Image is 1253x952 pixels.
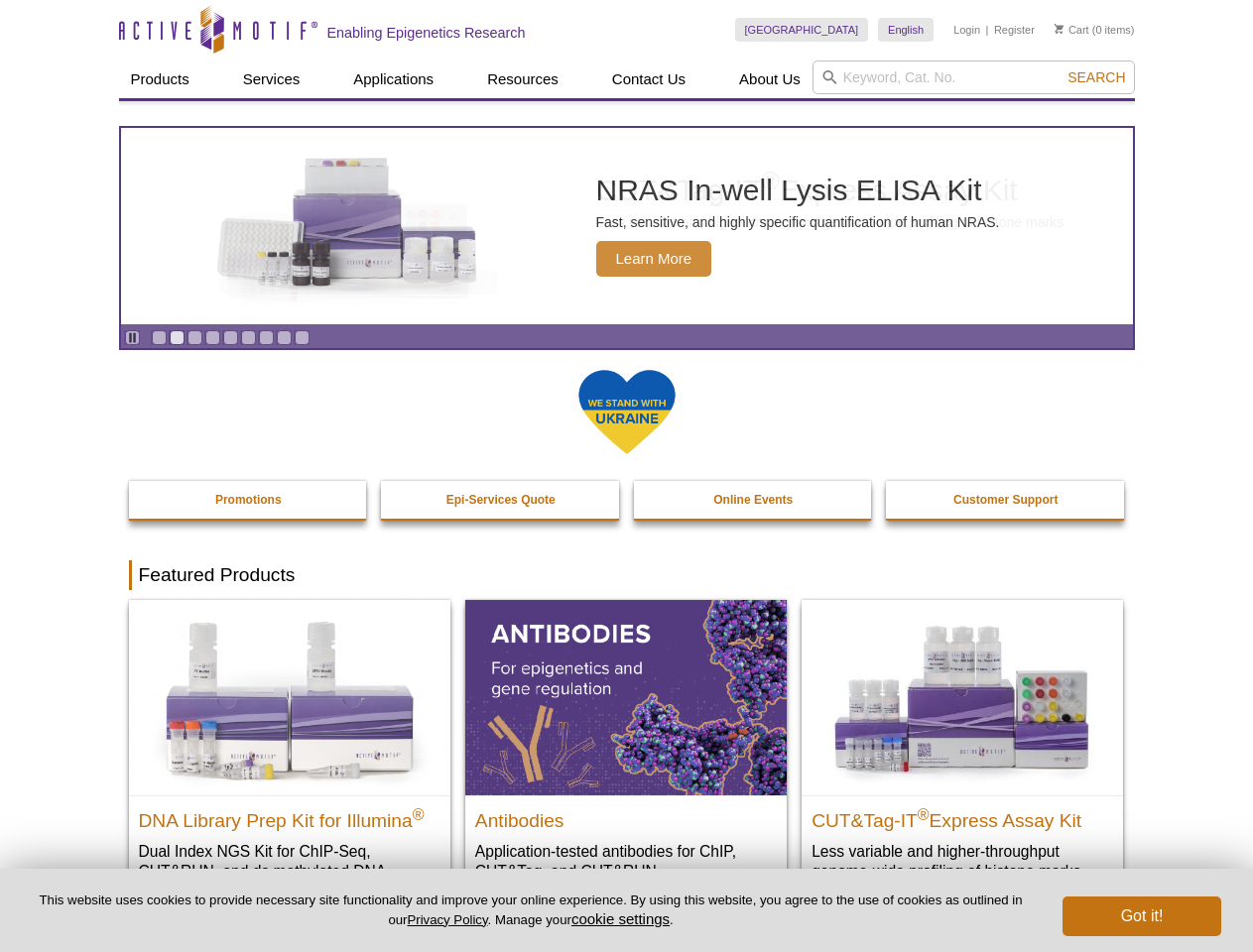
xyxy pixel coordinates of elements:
h2: Enabling Epigenetics Research [327,24,526,42]
a: Products [119,60,201,98]
a: Go to slide 1 [152,330,167,345]
a: Cart [1055,23,1089,37]
img: DNA Library Prep Kit for Illumina [129,600,450,794]
h2: Featured Products [129,560,1125,590]
a: Go to slide 5 [223,330,238,345]
button: cookie settings [571,910,670,927]
img: NRAS In-well Lysis ELISA Kit [199,158,497,295]
a: [GEOGRAPHIC_DATA] [735,18,869,42]
strong: Customer Support [953,493,1058,507]
button: Search [1062,68,1131,86]
a: Resources [475,60,570,98]
h2: NRAS In-well Lysis ELISA Kit [596,176,1000,205]
article: NRAS In-well Lysis ELISA Kit [121,128,1133,324]
a: Go to slide 4 [205,330,220,345]
li: (0 items) [1055,18,1135,42]
p: Application-tested antibodies for ChIP, CUT&Tag, and CUT&RUN. [475,841,777,882]
img: We Stand With Ukraine [577,368,677,456]
strong: Online Events [713,493,793,507]
a: Go to slide 9 [295,330,310,345]
a: Go to slide 7 [259,330,274,345]
a: NRAS In-well Lysis ELISA Kit NRAS In-well Lysis ELISA Kit Fast, sensitive, and highly specific qu... [121,128,1133,324]
a: Contact Us [600,60,697,98]
span: Learn More [596,241,712,277]
a: Toggle autoplay [125,330,140,345]
a: Go to slide 6 [241,330,256,345]
a: Epi-Services Quote [381,481,621,519]
a: English [878,18,934,42]
a: About Us [727,60,813,98]
a: CUT&Tag-IT® Express Assay Kit CUT&Tag-IT®Express Assay Kit Less variable and higher-throughput ge... [802,600,1123,900]
img: CUT&Tag-IT® Express Assay Kit [802,600,1123,794]
a: Go to slide 2 [170,330,185,345]
li: | [986,18,989,42]
a: Customer Support [886,481,1126,519]
a: All Antibodies Antibodies Application-tested antibodies for ChIP, CUT&Tag, and CUT&RUN. [465,600,787,900]
a: Register [994,23,1035,37]
p: Fast, sensitive, and highly specific quantification of human NRAS. [596,213,1000,231]
strong: Promotions [215,493,282,507]
sup: ® [918,805,930,822]
a: Online Events [634,481,874,519]
strong: Epi-Services Quote [446,493,556,507]
a: Privacy Policy [407,912,487,927]
a: DNA Library Prep Kit for Illumina DNA Library Prep Kit for Illumina® Dual Index NGS Kit for ChIP-... [129,600,450,920]
p: Dual Index NGS Kit for ChIP-Seq, CUT&RUN, and ds methylated DNA assays. [139,841,440,901]
p: Less variable and higher-throughput genome-wide profiling of histone marks​. [812,841,1113,882]
span: Search [1067,69,1125,85]
img: All Antibodies [465,600,787,794]
h2: CUT&Tag-IT Express Assay Kit [812,801,1113,831]
a: Services [231,60,313,98]
h2: Antibodies [475,801,777,831]
img: Your Cart [1055,24,1064,34]
a: Go to slide 3 [188,330,202,345]
sup: ® [413,805,425,822]
a: Promotions [129,481,369,519]
a: Applications [341,60,445,98]
button: Got it! [1063,896,1221,936]
a: Login [953,23,980,37]
input: Keyword, Cat. No. [813,60,1135,94]
p: This website uses cookies to provide necessary site functionality and improve your online experie... [32,892,1030,929]
h2: DNA Library Prep Kit for Illumina [139,801,440,831]
a: Go to slide 8 [277,330,292,345]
